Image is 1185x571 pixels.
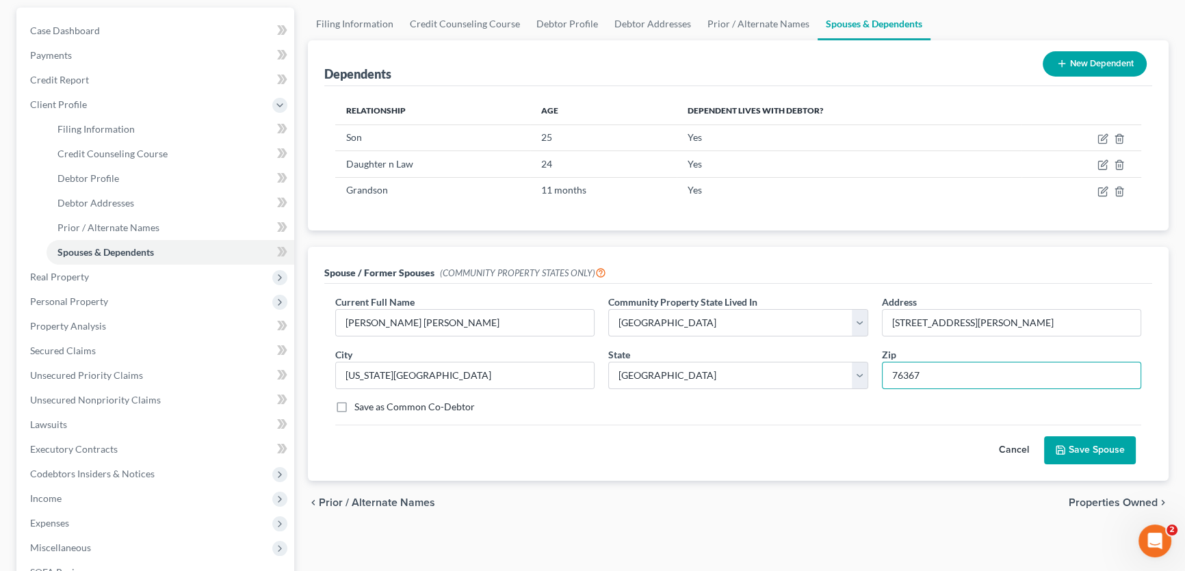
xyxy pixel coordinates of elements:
span: Property Analysis [30,320,106,332]
label: State [608,347,630,362]
a: Secured Claims [19,338,294,363]
a: Debtor Profile [528,8,606,40]
a: Lawsuits [19,412,294,437]
span: 2 [1167,524,1177,535]
span: Debtor Profile [57,172,119,184]
span: Real Property [30,271,89,282]
a: Unsecured Priority Claims [19,363,294,388]
a: Prior / Alternate Names [699,8,818,40]
a: Filing Information [308,8,402,40]
span: Credit Counseling Course [57,148,168,159]
input: XXXXX [882,362,1141,389]
td: Yes [677,124,1021,150]
a: Payments [19,43,294,68]
input: Enter name... [336,310,594,336]
span: Prior / Alternate Names [57,222,159,233]
span: Spouses & Dependents [57,246,154,258]
label: City [335,347,352,362]
td: Son [335,124,530,150]
span: Personal Property [30,295,108,307]
span: Miscellaneous [30,542,91,553]
td: Grandson [335,177,530,203]
span: Secured Claims [30,345,96,356]
span: Filing Information [57,123,135,135]
label: Zip [882,347,896,362]
th: Relationship [335,97,530,124]
div: Dependents [324,66,391,82]
label: Address [882,295,917,309]
a: Spouses & Dependents [47,240,294,265]
span: Executory Contracts [30,443,118,455]
a: Debtor Addresses [47,191,294,215]
span: Case Dashboard [30,25,100,36]
iframe: Intercom live chat [1138,524,1171,557]
a: Debtor Profile [47,166,294,191]
a: Property Analysis [19,314,294,338]
td: 24 [530,151,677,177]
label: Save as Common Co-Debtor [354,400,475,414]
span: Community Property State Lived In [608,296,757,308]
td: 25 [530,124,677,150]
span: Debtor Addresses [57,197,134,209]
span: Unsecured Nonpriority Claims [30,394,161,406]
td: Daughter n Law [335,151,530,177]
span: Spouse / Former Spouses [324,267,434,278]
span: (COMMUNITY PROPERTY STATES ONLY) [440,267,606,278]
th: Dependent lives with debtor? [677,97,1021,124]
a: Spouses & Dependents [818,8,930,40]
a: Debtor Addresses [606,8,699,40]
span: Current Full Name [335,296,415,308]
i: chevron_left [308,497,319,508]
button: Cancel [984,437,1044,464]
a: Credit Counseling Course [402,8,528,40]
span: Unsecured Priority Claims [30,369,143,381]
span: Expenses [30,517,69,529]
a: Case Dashboard [19,18,294,43]
a: Filing Information [47,117,294,142]
button: Save Spouse [1044,436,1136,465]
td: Yes [677,177,1021,203]
button: Properties Owned chevron_right [1069,497,1169,508]
span: Properties Owned [1069,497,1158,508]
input: Enter address... [883,310,1141,336]
span: Credit Report [30,74,89,85]
button: chevron_left Prior / Alternate Names [308,497,435,508]
span: Client Profile [30,98,87,110]
span: Lawsuits [30,419,67,430]
i: chevron_right [1158,497,1169,508]
a: Credit Report [19,68,294,92]
span: Payments [30,49,72,61]
a: Executory Contracts [19,437,294,462]
a: Unsecured Nonpriority Claims [19,388,294,412]
td: Yes [677,151,1021,177]
span: Prior / Alternate Names [319,497,435,508]
input: Enter city... [336,362,594,388]
span: Income [30,492,62,504]
th: Age [530,97,677,124]
td: 11 months [530,177,677,203]
a: Prior / Alternate Names [47,215,294,240]
button: New Dependent [1043,51,1147,77]
a: Credit Counseling Course [47,142,294,166]
span: Codebtors Insiders & Notices [30,468,155,479]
